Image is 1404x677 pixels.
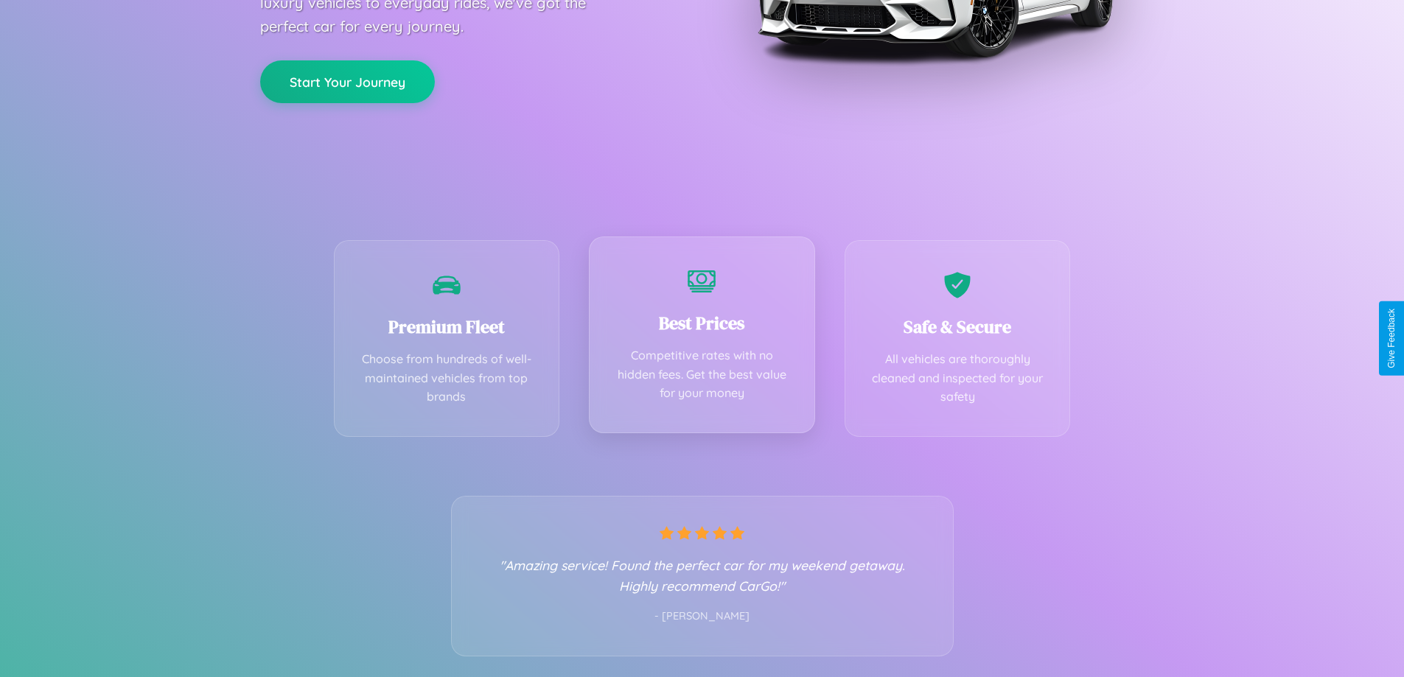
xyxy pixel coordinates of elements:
p: All vehicles are thoroughly cleaned and inspected for your safety [867,350,1048,407]
div: Give Feedback [1386,309,1397,368]
p: - [PERSON_NAME] [481,607,923,626]
h3: Best Prices [612,311,792,335]
h3: Safe & Secure [867,315,1048,339]
h3: Premium Fleet [357,315,537,339]
p: Choose from hundreds of well-maintained vehicles from top brands [357,350,537,407]
p: "Amazing service! Found the perfect car for my weekend getaway. Highly recommend CarGo!" [481,555,923,596]
button: Start Your Journey [260,60,435,103]
p: Competitive rates with no hidden fees. Get the best value for your money [612,346,792,403]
